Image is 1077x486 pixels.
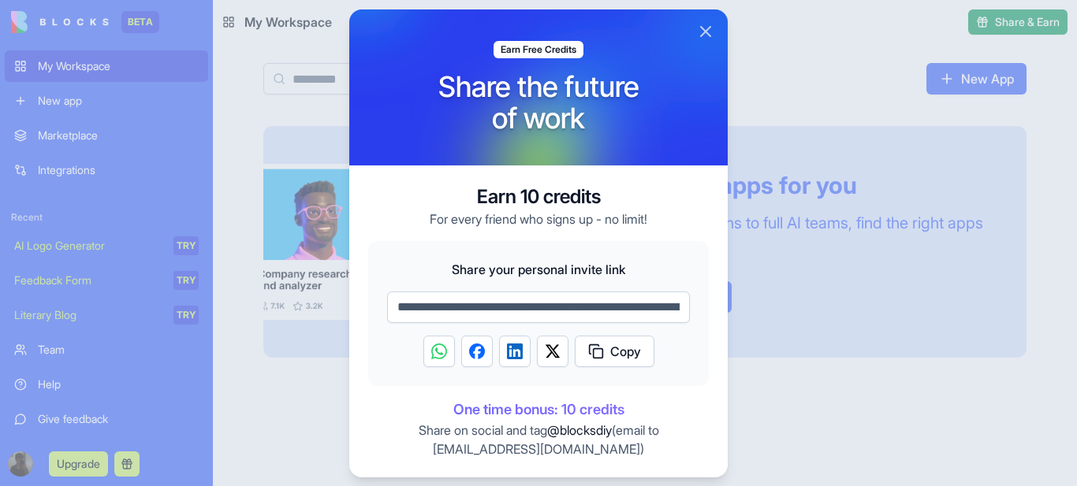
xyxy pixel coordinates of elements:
[499,336,531,367] button: Share on LinkedIn
[501,43,576,56] span: Earn Free Credits
[537,336,568,367] button: Share on Twitter
[575,336,654,367] button: Copy
[431,343,447,359] img: WhatsApp
[368,399,709,421] span: One time bonus: 10 credits
[423,336,455,367] button: Share on WhatsApp
[433,441,640,457] a: [EMAIL_ADDRESS][DOMAIN_NAME]
[430,210,647,228] p: For every friend who signs up - no limit!
[461,336,493,367] button: Share on Facebook
[368,421,709,458] p: Share on social and tag (email to )
[438,71,639,134] h1: Share the future of work
[469,343,485,359] img: Facebook
[547,422,612,438] span: @blocksdiy
[430,184,647,210] h3: Earn 10 credits
[610,342,641,361] span: Copy
[545,343,561,359] img: Twitter
[387,260,690,279] span: Share your personal invite link
[507,343,523,359] img: LinkedIn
